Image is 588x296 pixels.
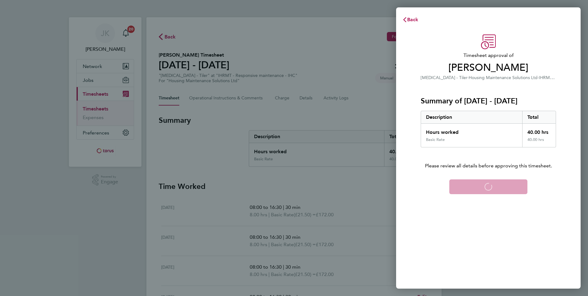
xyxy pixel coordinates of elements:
[467,75,469,80] span: ·
[522,137,556,147] div: 40.00 hrs
[421,124,522,137] div: Hours worked
[421,111,522,123] div: Description
[421,96,556,106] h3: Summary of [DATE] - [DATE]
[413,147,563,170] p: Please review all details before approving this timesheet.
[421,62,556,74] span: [PERSON_NAME]
[421,111,556,147] div: Summary of 18 - 24 Aug 2025
[407,17,419,22] span: Back
[469,75,538,80] span: Housing Maintenance Solutions Ltd
[522,124,556,137] div: 40.00 hrs
[538,75,539,80] span: ·
[396,14,425,26] button: Back
[522,111,556,123] div: Total
[421,75,467,80] span: [MEDICAL_DATA] - Tiler
[421,52,556,59] span: Timesheet approval of
[426,137,445,142] div: Basic Rate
